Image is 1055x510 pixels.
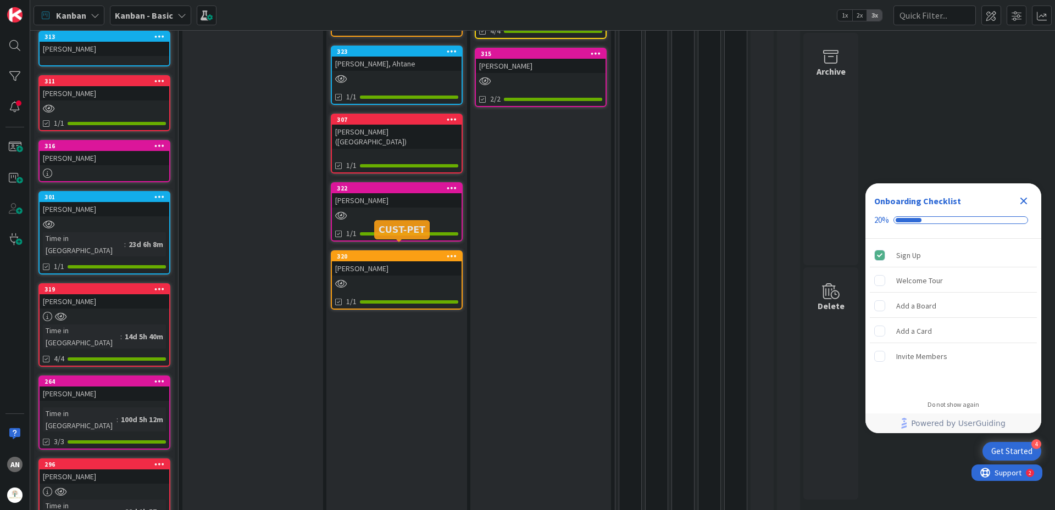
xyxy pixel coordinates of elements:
[865,239,1041,393] div: Checklist items
[43,232,124,256] div: Time in [GEOGRAPHIC_DATA]
[40,141,169,165] div: 316[PERSON_NAME]
[40,42,169,56] div: [PERSON_NAME]
[40,459,169,469] div: 296
[870,319,1037,343] div: Add a Card is incomplete.
[346,228,357,239] span: 1/1
[43,324,120,349] div: Time in [GEOGRAPHIC_DATA]
[911,417,1006,430] span: Powered by UserGuiding
[40,469,169,484] div: [PERSON_NAME]
[40,386,169,401] div: [PERSON_NAME]
[122,330,166,343] div: 14d 5h 40m
[332,261,462,276] div: [PERSON_NAME]
[896,350,947,363] div: Invite Members
[874,215,889,225] div: 20%
[45,33,169,41] div: 313
[346,296,357,307] span: 1/1
[982,442,1041,461] div: Open Get Started checklist, remaining modules: 4
[870,344,1037,368] div: Invite Members is incomplete.
[45,193,169,201] div: 301
[332,251,462,261] div: 320
[852,10,867,21] span: 2x
[40,141,169,151] div: 316
[346,91,357,103] span: 1/1
[57,4,60,13] div: 2
[346,160,357,171] span: 1/1
[332,251,462,276] div: 320[PERSON_NAME]
[337,116,462,124] div: 307
[40,151,169,165] div: [PERSON_NAME]
[120,330,122,343] span: :
[896,299,936,312] div: Add a Board
[332,115,462,149] div: 307[PERSON_NAME] ([GEOGRAPHIC_DATA])
[54,261,64,272] span: 1/1
[476,59,606,73] div: [PERSON_NAME]
[40,294,169,309] div: [PERSON_NAME]
[45,77,169,85] div: 311
[337,253,462,260] div: 320
[40,377,169,401] div: 264[PERSON_NAME]
[332,125,462,149] div: [PERSON_NAME] ([GEOGRAPHIC_DATA])
[490,93,501,105] span: 2/2
[40,76,169,86] div: 311
[332,183,462,193] div: 322
[40,192,169,202] div: 301
[837,10,852,21] span: 1x
[7,487,23,503] img: avatar
[874,194,961,208] div: Onboarding Checklist
[7,457,23,472] div: AN
[118,413,166,425] div: 100d 5h 12m
[332,193,462,208] div: [PERSON_NAME]
[896,274,943,287] div: Welcome Tour
[45,285,169,293] div: 319
[40,86,169,100] div: [PERSON_NAME]
[23,2,50,15] span: Support
[40,32,169,42] div: 313
[337,48,462,55] div: 323
[332,47,462,71] div: 323[PERSON_NAME], Ahtane
[40,284,169,294] div: 319
[126,238,166,250] div: 23d 6h 8m
[1015,192,1032,210] div: Close Checklist
[7,7,23,23] img: Visit kanbanzone.com
[54,117,64,129] span: 1/1
[45,461,169,468] div: 296
[476,49,606,59] div: 315
[332,47,462,57] div: 323
[476,49,606,73] div: 315[PERSON_NAME]
[115,10,173,21] b: Kanban - Basic
[54,353,64,365] span: 4/4
[871,413,1036,433] a: Powered by UserGuiding
[379,225,425,235] h5: CUST-PET
[337,184,462,192] div: 322
[818,299,845,312] div: Delete
[56,9,86,22] span: Kanban
[1031,439,1041,449] div: 4
[45,142,169,150] div: 316
[40,284,169,309] div: 319[PERSON_NAME]
[896,249,921,262] div: Sign Up
[40,76,169,100] div: 311[PERSON_NAME]
[928,400,979,409] div: Do not show again
[874,215,1032,225] div: Checklist progress: 20%
[40,377,169,386] div: 264
[896,324,932,338] div: Add a Card
[870,243,1037,267] div: Sign Up is complete.
[45,378,169,385] div: 264
[490,25,501,37] span: 4/4
[991,446,1032,457] div: Get Started
[43,407,116,431] div: Time in [GEOGRAPHIC_DATA]
[40,459,169,484] div: 296[PERSON_NAME]
[870,268,1037,293] div: Welcome Tour is incomplete.
[865,413,1041,433] div: Footer
[124,238,126,250] span: :
[865,183,1041,433] div: Checklist Container
[481,50,606,58] div: 315
[332,183,462,208] div: 322[PERSON_NAME]
[116,413,118,425] span: :
[893,5,976,25] input: Quick Filter...
[867,10,882,21] span: 3x
[332,115,462,125] div: 307
[817,65,846,78] div: Archive
[870,294,1037,318] div: Add a Board is incomplete.
[332,57,462,71] div: [PERSON_NAME], Ahtane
